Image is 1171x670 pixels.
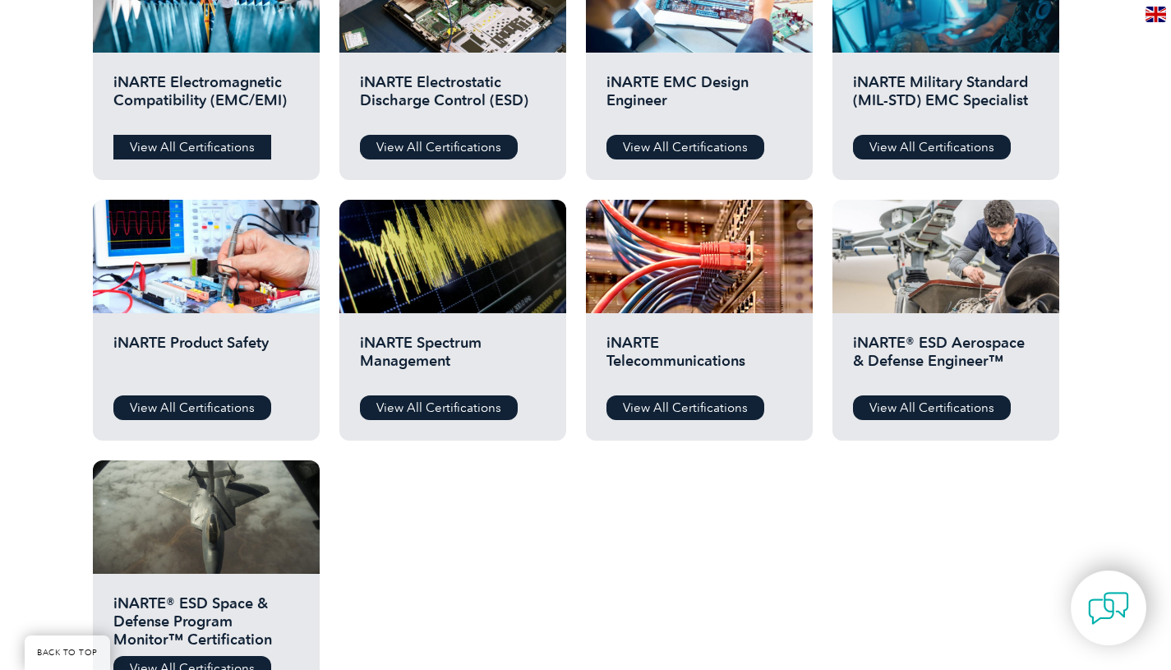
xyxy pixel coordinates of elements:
a: View All Certifications [853,135,1011,159]
img: en [1146,7,1166,22]
h2: iNARTE EMC Design Engineer [606,73,792,122]
a: View All Certifications [113,135,271,159]
a: View All Certifications [360,395,518,420]
h2: iNARTE Spectrum Management [360,334,546,383]
a: View All Certifications [113,395,271,420]
a: View All Certifications [360,135,518,159]
a: BACK TO TOP [25,635,110,670]
h2: iNARTE® ESD Space & Defense Program Monitor™ Certification [113,594,299,644]
img: contact-chat.png [1088,588,1129,629]
h2: iNARTE Electromagnetic Compatibility (EMC/EMI) [113,73,299,122]
h2: iNARTE Military Standard (MIL-STD) EMC Specialist [853,73,1039,122]
h2: iNARTE Electrostatic Discharge Control (ESD) [360,73,546,122]
a: View All Certifications [606,395,764,420]
h2: iNARTE Product Safety [113,334,299,383]
h2: iNARTE Telecommunications [606,334,792,383]
a: View All Certifications [606,135,764,159]
a: View All Certifications [853,395,1011,420]
h2: iNARTE® ESD Aerospace & Defense Engineer™ [853,334,1039,383]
